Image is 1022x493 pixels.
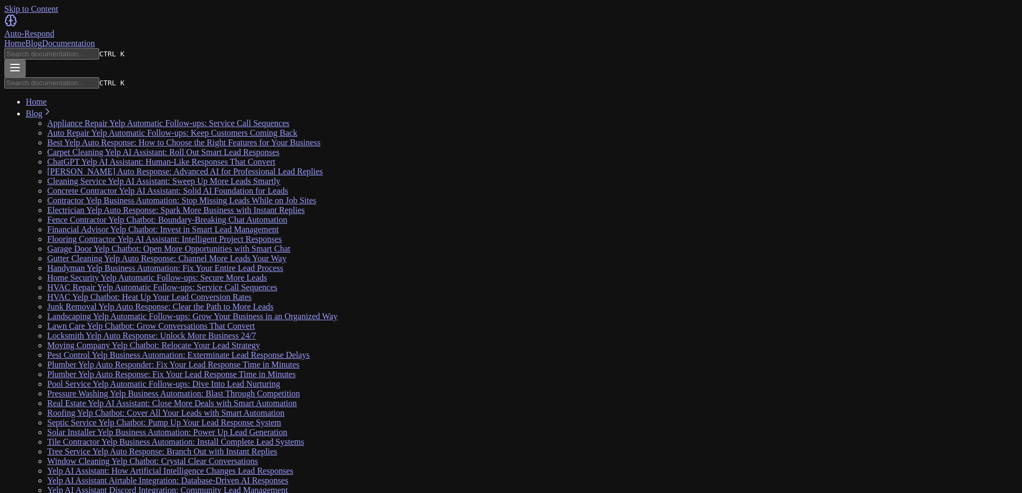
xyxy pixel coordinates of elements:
a: HVAC Repair Yelp Automatic Follow-ups: Service Call Sequences [47,283,277,292]
a: Blog [26,109,52,118]
a: Home [4,39,25,48]
a: Auto Repair Yelp Automatic Follow-ups: Keep Customers Coming Back [47,128,297,137]
a: Electrician Yelp Auto Response: Spark More Business with Instant Replies [47,205,305,215]
a: Handyman Yelp Business Automation: Fix Your Entire Lead Process [47,263,283,273]
a: Septic Service Yelp Chatbot: Pump Up Your Lead Response System [47,418,281,427]
a: Junk Removal Yelp Auto Response: Clear the Path to More Leads [47,302,274,311]
a: Flooring Contractor Yelp AI Assistant: Intelligent Project Responses [47,234,282,244]
div: Auto-Respond [4,29,1018,39]
a: Pool Service Yelp Automatic Follow-ups: Dive Into Lead Nurturing [47,379,280,388]
a: Tile Contractor Yelp Business Automation: Install Complete Lead Systems [47,437,304,446]
a: Cleaning Service Yelp AI Assistant: Sweep Up More Leads Smartly [47,176,281,186]
a: Gutter Cleaning Yelp Auto Response: Channel More Leads Your Way [47,254,286,263]
a: Landscaping Yelp Automatic Follow-ups: Grow Your Business in an Organized Way [47,312,337,321]
a: Fence Contractor Yelp Chatbot: Boundary-Breaking Chat Automation [47,215,288,224]
a: Financial Advisor Yelp Chatbot: Invest in Smart Lead Management [47,225,279,234]
a: Best Yelp Auto Response: How to Choose the Right Features for Your Business [47,138,320,147]
a: Real Estate Yelp AI Assistant: Close More Deals with Smart Automation [47,399,297,408]
a: Roofing Yelp Chatbot: Cover All Your Leads with Smart Automation [47,408,284,417]
a: Pest Control Yelp Business Automation: Exterminate Lead Response Delays [47,350,310,359]
a: Garage Door Yelp Chatbot: Open More Opportunities with Smart Chat [47,244,290,253]
a: Documentation [42,39,95,48]
a: Blog [25,39,42,48]
a: Pressure Washing Yelp Business Automation: Blast Through Competition [47,389,300,398]
a: Yelp AI Assistant Airtable Integration: Database-Driven AI Responses [47,476,288,485]
a: ChatGPT Yelp AI Assistant: Human-Like Responses That Convert [47,157,275,166]
a: Plumber Yelp Auto Response: Fix Your Lead Response Time in Minutes [47,370,296,379]
a: Lawn Care Yelp Chatbot: Grow Conversations That Convert [47,321,255,330]
a: Plumber Yelp Auto Responder: Fix Your Lead Response Time in Minutes [47,360,299,369]
a: [PERSON_NAME] Auto Response: Advanced AI for Professional Lead Replies [47,167,323,176]
a: Appliance Repair Yelp Automatic Follow-ups: Service Call Sequences [47,119,289,128]
a: Locksmith Yelp Auto Response: Unlock More Business 24/7 [47,331,256,340]
kbd: CTRL K [99,50,124,58]
a: Solar Installer Yelp Business Automation: Power Up Lead Generation [47,428,288,437]
a: Home Security Yelp Automatic Follow-ups: Secure More Leads [47,273,267,282]
button: Menu [4,60,26,77]
a: Concrete Contractor Yelp AI Assistant: Solid AI Foundation for Leads [47,186,288,195]
kbd: CTRL K [99,79,124,87]
a: Skip to Content [4,4,58,13]
a: Carpet Cleaning Yelp AI Assistant: Roll Out Smart Lead Responses [47,148,280,157]
a: HVAC Yelp Chatbot: Heat Up Your Lead Conversion Rates [47,292,252,301]
a: Yelp AI Assistant: How Artificial Intelligence Changes Lead Responses [47,466,293,475]
a: Window Cleaning Yelp Chatbot: Crystal Clear Conversations [47,457,258,466]
a: Contractor Yelp Business Automation: Stop Missing Leads While on Job Sites [47,196,317,205]
input: Search documentation… [4,77,99,89]
a: Home page [4,14,1018,39]
input: Search documentation… [4,48,99,60]
a: Tree Service Yelp Auto Response: Branch Out with Instant Replies [47,447,277,456]
a: Moving Company Yelp Chatbot: Relocate Your Lead Strategy [47,341,260,350]
a: Home [26,97,47,106]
